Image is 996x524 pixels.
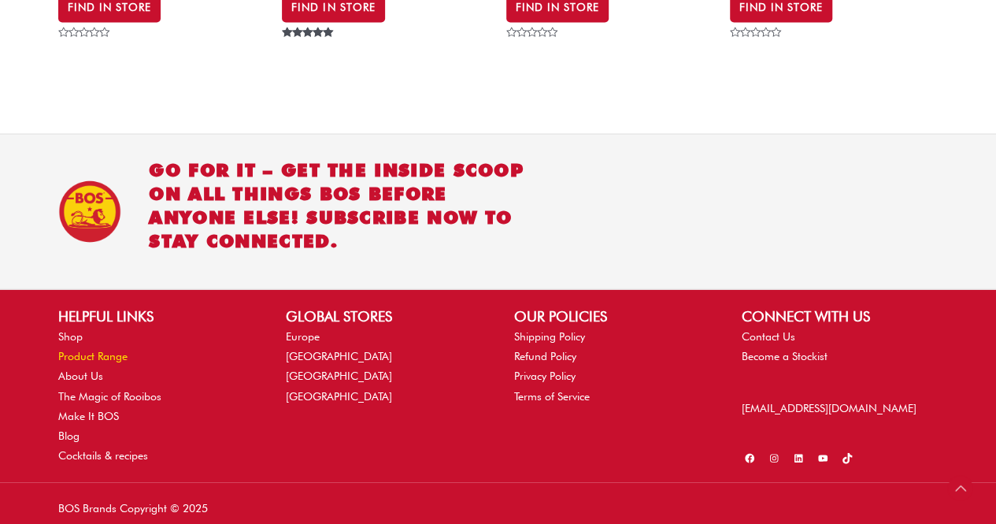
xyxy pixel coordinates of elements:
[742,305,938,326] h2: CONNECT WITH US
[742,349,828,362] a: Become a Stockist
[43,498,498,518] div: BOS Brands Copyright © 2025
[742,329,795,342] a: Contact Us
[514,349,576,362] a: Refund Policy
[514,329,585,342] a: Shipping Policy
[286,389,392,402] a: [GEOGRAPHIC_DATA]
[58,305,254,326] h2: HELPFUL LINKS
[514,326,710,406] nav: OUR POLICIES
[58,326,254,465] nav: HELPFUL LINKS
[286,305,482,326] h2: GLOBAL STORES
[58,349,128,362] a: Product Range
[58,448,148,461] a: Cocktails & recipes
[286,349,392,362] a: [GEOGRAPHIC_DATA]
[149,158,531,252] h2: Go for it – get the inside scoop on all things BOS before anyone else! Subscribe now to stay conn...
[514,305,710,326] h2: OUR POLICIES
[58,369,103,381] a: About Us
[286,329,320,342] a: Europe
[742,326,938,366] nav: CONNECT WITH US
[514,369,576,381] a: Privacy Policy
[742,401,916,414] a: [EMAIL_ADDRESS][DOMAIN_NAME]
[58,180,121,243] img: BOS Ice Tea
[58,389,161,402] a: The Magic of Rooibos
[286,326,482,406] nav: GLOBAL STORES
[58,329,83,342] a: Shop
[514,389,590,402] a: Terms of Service
[286,369,392,381] a: [GEOGRAPHIC_DATA]
[282,27,336,72] span: Rated out of 5
[58,409,119,422] a: Make It BOS
[58,429,80,441] a: Blog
